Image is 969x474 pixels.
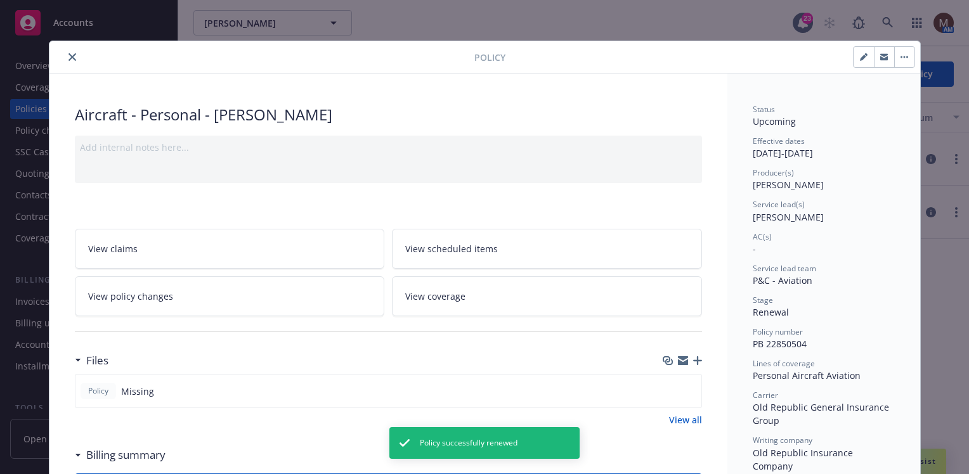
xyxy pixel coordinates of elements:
[420,437,517,449] span: Policy successfully renewed
[753,179,824,191] span: [PERSON_NAME]
[753,211,824,223] span: [PERSON_NAME]
[753,369,895,382] div: Personal Aircraft Aviation
[474,51,505,64] span: Policy
[75,229,385,269] a: View claims
[753,231,772,242] span: AC(s)
[753,358,815,369] span: Lines of coverage
[753,338,807,350] span: PB 22850504
[669,413,702,426] a: View all
[121,385,154,398] span: Missing
[753,136,805,146] span: Effective dates
[753,167,794,178] span: Producer(s)
[753,104,775,115] span: Status
[405,290,465,303] span: View coverage
[75,104,702,125] div: Aircraft - Personal - [PERSON_NAME]
[753,263,816,274] span: Service lead team
[75,352,108,369] div: Files
[753,401,892,426] span: Old Republic General Insurance Group
[75,447,166,463] div: Billing summary
[80,141,697,154] div: Add internal notes here...
[75,276,385,316] a: View policy changes
[753,243,756,255] span: -
[753,390,778,400] span: Carrier
[753,435,812,445] span: Writing company
[753,274,812,286] span: P&C - Aviation
[65,49,80,65] button: close
[392,229,702,269] a: View scheduled items
[88,290,173,303] span: View policy changes
[753,447,855,472] span: Old Republic Insurance Company
[405,242,498,255] span: View scheduled items
[753,326,803,337] span: Policy number
[753,115,796,127] span: Upcoming
[86,352,108,369] h3: Files
[753,136,895,160] div: [DATE] - [DATE]
[392,276,702,316] a: View coverage
[753,306,789,318] span: Renewal
[88,242,138,255] span: View claims
[753,199,805,210] span: Service lead(s)
[86,447,166,463] h3: Billing summary
[753,295,773,305] span: Stage
[86,385,111,397] span: Policy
